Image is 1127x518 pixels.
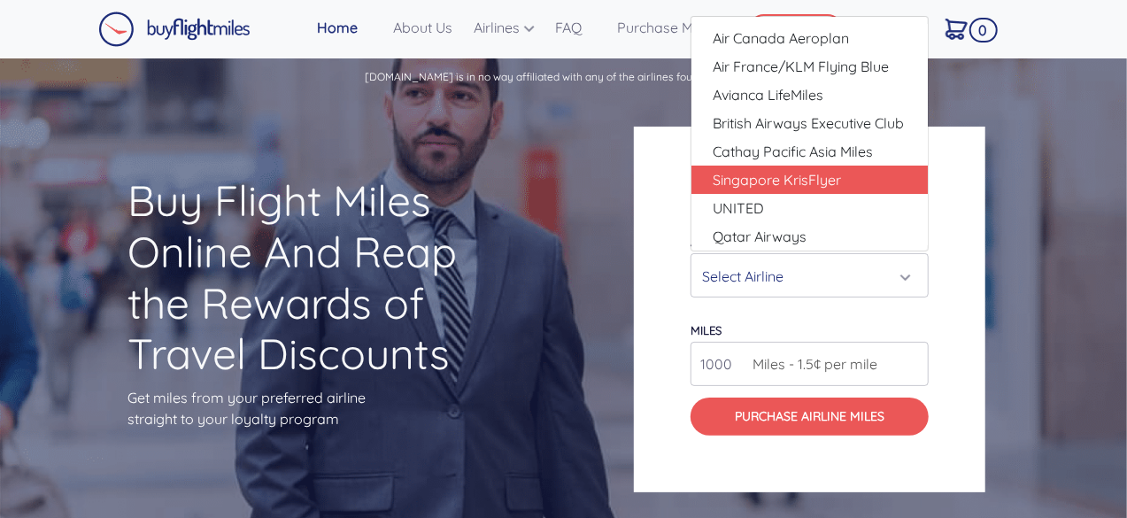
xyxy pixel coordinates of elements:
span: UNITED [713,197,764,219]
img: Cart [946,19,968,40]
button: Select Airline [691,253,929,298]
span: Avianca LifeMiles [713,84,823,105]
a: FAQ [548,10,610,45]
div: Select Airline [702,259,907,293]
span: Miles - 1.5¢ per mile [744,353,877,375]
span: British Airways Executive Club [713,112,904,134]
span: 0 [969,18,998,43]
p: Get miles from your preferred airline straight to your loyalty program [127,387,493,429]
span: Qatar Airways [713,226,807,247]
span: Air France/KLM Flying Blue [713,56,889,77]
label: miles [691,323,722,337]
a: Airlines [467,10,548,45]
a: Home [310,10,386,45]
a: About Us [386,10,467,45]
a: Buy Flight Miles Logo [98,7,251,51]
img: Buy Flight Miles Logo [98,12,251,47]
span: Singapore KrisFlyer [713,169,841,190]
a: 0 [938,10,992,47]
a: Purchase Miles [610,10,722,45]
span: Air Canada Aeroplan [713,27,849,49]
h1: Buy Flight Miles Online And Reap the Rewards of Travel Discounts [127,175,493,379]
button: CONTACT US [749,14,843,44]
span: Cathay Pacific Asia Miles [713,141,873,162]
button: Purchase Airline Miles [691,398,929,436]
